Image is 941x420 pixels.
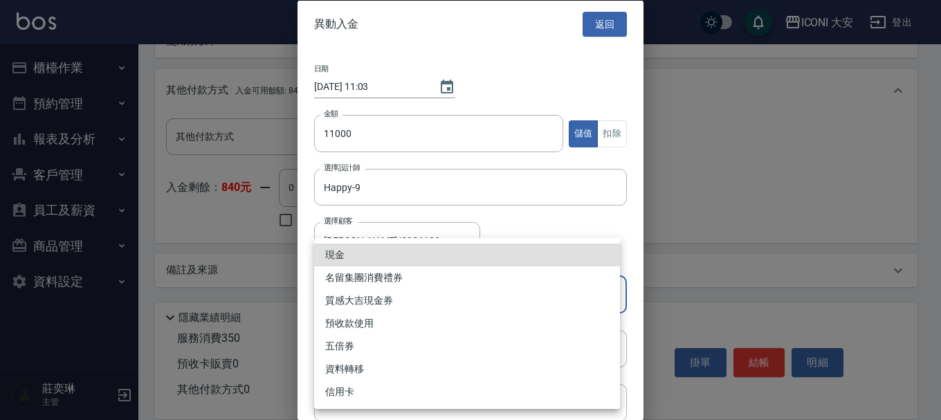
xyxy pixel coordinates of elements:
li: 名留集團消費禮券 [314,266,620,289]
li: 現金 [314,244,620,266]
li: 信用卡 [314,381,620,403]
li: 質感大吉現金券 [314,289,620,312]
li: 五倍券 [314,335,620,358]
li: 資料轉移 [314,358,620,381]
li: 預收款使用 [314,312,620,335]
